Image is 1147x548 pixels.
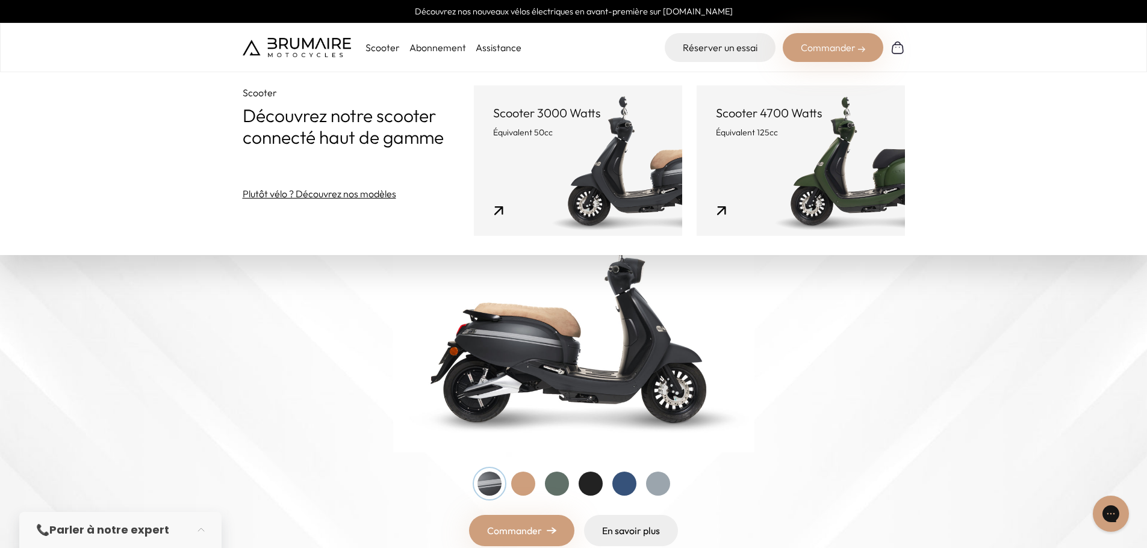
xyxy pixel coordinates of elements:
[665,33,776,62] a: Réserver un essai
[783,33,883,62] div: Commander
[243,85,474,100] p: Scooter
[243,38,351,57] img: Brumaire Motocycles
[716,105,886,122] p: Scooter 4700 Watts
[697,85,905,236] a: Scooter 4700 Watts Équivalent 125cc
[547,527,556,534] img: right-arrow.png
[476,42,521,54] a: Assistance
[365,40,400,55] p: Scooter
[584,515,678,546] a: En savoir plus
[493,126,663,138] p: Équivalent 50cc
[858,46,865,53] img: right-arrow-2.png
[469,515,574,546] a: Commander
[243,186,396,201] a: Plutôt vélo ? Découvrez nos modèles
[891,40,905,55] img: Panier
[493,105,663,122] p: Scooter 3000 Watts
[1087,491,1135,536] iframe: Gorgias live chat messenger
[243,105,474,148] p: Découvrez notre scooter connecté haut de gamme
[474,85,682,236] a: Scooter 3000 Watts Équivalent 50cc
[716,126,886,138] p: Équivalent 125cc
[409,42,466,54] a: Abonnement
